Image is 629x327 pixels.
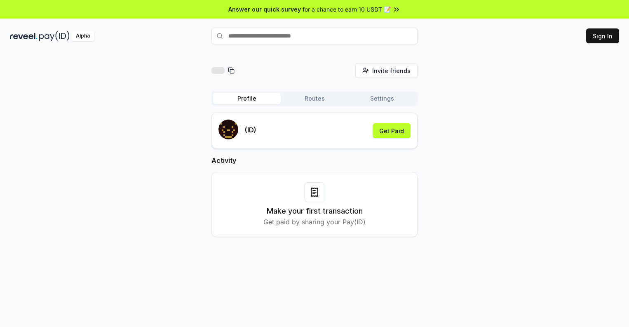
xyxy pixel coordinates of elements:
span: for a chance to earn 10 USDT 📝 [303,5,391,14]
button: Sign In [586,28,619,43]
span: Invite friends [372,66,411,75]
button: Routes [281,93,348,104]
button: Settings [348,93,416,104]
button: Profile [213,93,281,104]
div: Alpha [71,31,94,41]
img: reveel_dark [10,31,38,41]
button: Invite friends [355,63,418,78]
img: pay_id [39,31,70,41]
p: (ID) [245,125,256,135]
h3: Make your first transaction [267,205,363,217]
button: Get Paid [373,123,411,138]
span: Answer our quick survey [228,5,301,14]
p: Get paid by sharing your Pay(ID) [263,217,366,227]
h2: Activity [211,155,418,165]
